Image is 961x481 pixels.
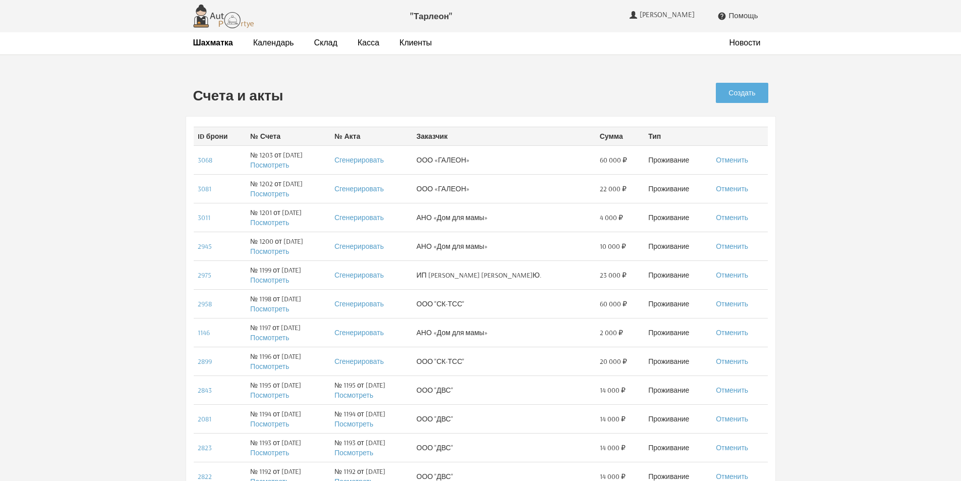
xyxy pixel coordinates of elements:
[334,213,384,222] a: Сгенерировать
[644,347,712,376] td: Проживание
[716,357,748,366] a: Отменить
[600,155,627,165] span: 60 000 ₽
[413,318,596,347] td: АНО «Дом для мамы»
[250,419,289,429] a: Посмотреть
[246,232,330,260] td: № 1200 от [DATE]
[334,184,384,193] a: Сгенерировать
[644,318,712,347] td: Проживание
[334,155,384,165] a: Сгенерировать
[250,391,289,400] a: Посмотреть
[716,328,748,337] a: Отменить
[198,155,212,165] a: 3068
[644,433,712,462] td: Проживание
[250,218,289,227] a: Посмотреть
[729,11,758,20] span: Помощь
[716,184,748,193] a: Отменить
[413,145,596,174] td: ООО «ГАЛЕОН»
[413,433,596,462] td: ООО "ДВС"
[644,127,712,145] th: Тип
[334,242,384,251] a: Сгенерировать
[413,232,596,260] td: АНО «Дом для мамы»
[246,376,330,404] td: № 1195 от [DATE]
[600,299,627,309] span: 60 000 ₽
[250,362,289,371] a: Посмотреть
[644,145,712,174] td: Проживание
[729,37,761,48] a: Новости
[600,270,627,280] span: 23 000 ₽
[246,145,330,174] td: № 1203 от [DATE]
[198,443,212,452] a: 2823
[194,127,247,145] th: ID брони
[644,174,712,203] td: Проживание
[600,414,626,424] span: 14 000 ₽
[250,448,289,457] a: Посмотреть
[716,155,748,165] a: Отменить
[596,127,645,145] th: Сумма
[413,404,596,433] td: ООО "ДВС"
[644,376,712,404] td: Проживание
[330,433,413,462] td: № 1193 от [DATE]
[358,37,379,48] a: Касса
[334,357,384,366] a: Сгенерировать
[246,318,330,347] td: № 1197 от [DATE]
[246,174,330,203] td: № 1202 от [DATE]
[600,443,626,453] span: 14 000 ₽
[600,184,627,194] span: 22 000 ₽
[413,376,596,404] td: ООО "ДВС"
[198,472,212,481] a: 2822
[716,83,768,103] a: Создать
[250,333,289,342] a: Посмотреть
[644,260,712,289] td: Проживание
[413,174,596,203] td: ООО «ГАЛЕОН»
[716,242,748,251] a: Отменить
[600,356,627,366] span: 20 000 ₽
[198,299,212,308] a: 2958
[198,184,211,193] a: 3081
[330,127,413,145] th: № Акта
[716,472,748,481] a: Отменить
[334,299,384,308] a: Сгенерировать
[193,37,233,48] a: Шахматка
[246,203,330,232] td: № 1201 от [DATE]
[644,404,712,433] td: Проживание
[400,37,432,48] a: Клиенты
[198,213,210,222] a: 3011
[640,10,697,19] span: [PERSON_NAME]
[644,232,712,260] td: Проживание
[413,289,596,318] td: ООО "СК-ТСС"
[413,203,596,232] td: АНО «Дом для мамы»
[330,404,413,433] td: № 1194 от [DATE]
[246,404,330,433] td: № 1194 от [DATE]
[198,271,211,280] a: 2975
[716,271,748,280] a: Отменить
[600,241,626,251] span: 10 000 ₽
[334,328,384,337] a: Сгенерировать
[246,347,330,376] td: № 1196 от [DATE]
[600,385,626,395] span: 14 000 ₽
[198,328,210,337] a: 1146
[716,299,748,308] a: Отменить
[193,37,233,47] strong: Шахматка
[250,276,289,285] a: Посмотреть
[334,419,373,429] a: Посмотреть
[716,414,748,423] a: Отменить
[413,260,596,289] td: ИП [PERSON_NAME] [PERSON_NAME]Ю.
[253,37,294,48] a: Календарь
[193,88,621,103] h2: Счета и акты
[644,203,712,232] td: Проживание
[716,213,748,222] a: Отменить
[246,433,330,462] td: № 1193 от [DATE]
[198,386,212,395] a: 2843
[246,127,330,145] th: № Счета
[717,12,726,21] i: 
[198,242,212,251] a: 2945
[334,271,384,280] a: Сгенерировать
[644,289,712,318] td: Проживание
[330,376,413,404] td: № 1195 от [DATE]
[600,212,623,223] span: 4 000 ₽
[250,189,289,198] a: Посмотреть
[198,357,212,366] a: 2899
[250,247,289,256] a: Посмотреть
[250,304,289,313] a: Посмотреть
[314,37,337,48] a: Склад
